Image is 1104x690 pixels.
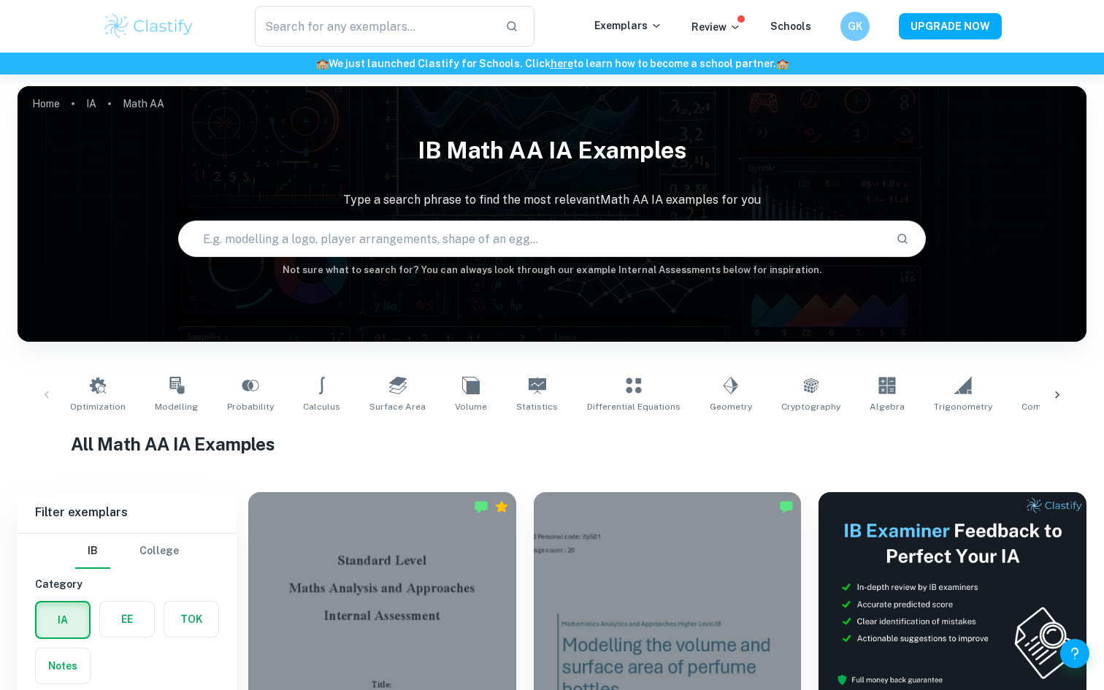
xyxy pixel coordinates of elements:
[227,400,274,413] span: Probability
[18,492,237,533] h6: Filter exemplars
[123,96,164,112] p: Math AA
[455,400,487,413] span: Volume
[86,93,96,114] a: IA
[164,602,218,637] button: TOK
[369,400,426,413] span: Surface Area
[70,400,126,413] span: Optimization
[770,20,811,32] a: Schools
[474,499,488,514] img: Marked
[594,18,662,34] p: Exemplars
[18,263,1086,277] h6: Not sure what to search for? You can always look through our example Internal Assessments below f...
[847,18,864,34] h6: GK
[36,648,90,683] button: Notes
[179,218,885,259] input: E.g. modelling a logo, player arrangements, shape of an egg...
[255,6,494,47] input: Search for any exemplars...
[71,431,1033,457] h1: All Math AA IA Examples
[35,576,219,592] h6: Category
[934,400,992,413] span: Trigonometry
[75,534,179,569] div: Filter type choice
[100,602,154,637] button: EE
[1021,400,1102,413] span: Complex Numbers
[779,499,794,514] img: Marked
[899,13,1002,39] button: UPGRADE NOW
[781,400,840,413] span: Cryptography
[75,534,110,569] button: IB
[32,93,60,114] a: Home
[587,400,681,413] span: Differential Equations
[18,191,1086,209] p: Type a search phrase to find the most relevant Math AA IA examples for you
[139,534,179,569] button: College
[303,400,340,413] span: Calculus
[870,400,905,413] span: Algebra
[840,12,870,41] button: GK
[37,602,89,637] button: IA
[776,58,789,69] span: 🏫
[710,400,752,413] span: Geometry
[316,58,329,69] span: 🏫
[516,400,558,413] span: Statistics
[1060,639,1089,668] button: Help and Feedback
[155,400,198,413] span: Modelling
[890,226,915,251] button: Search
[691,19,741,35] p: Review
[102,12,195,41] img: Clastify logo
[551,58,573,69] a: here
[3,55,1101,72] h6: We just launched Clastify for Schools. Click to learn how to become a school partner.
[494,499,509,514] div: Premium
[18,127,1086,174] h1: IB Math AA IA examples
